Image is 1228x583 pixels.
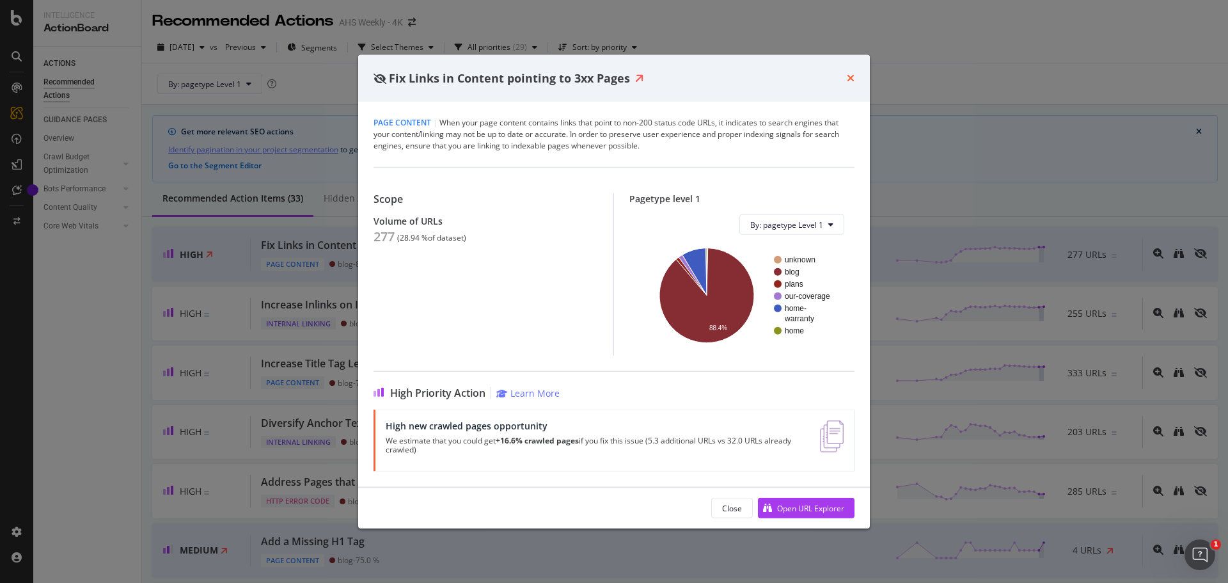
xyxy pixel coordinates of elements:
div: Open URL Explorer [777,502,844,513]
div: Volume of URLs [374,216,598,227]
svg: A chart. [640,245,844,346]
button: By: pagetype Level 1 [739,214,844,235]
div: times [847,70,854,86]
button: Close [711,498,753,518]
button: Open URL Explorer [758,498,854,518]
span: Page Content [374,117,431,128]
div: eye-slash [374,73,386,83]
a: Learn More [496,387,560,399]
div: Learn More [510,387,560,399]
div: Close [722,502,742,513]
span: High Priority Action [390,387,485,399]
img: e5DMFwAAAABJRU5ErkJggg== [820,420,844,452]
text: unknown [785,255,815,264]
div: Pagetype level 1 [629,193,854,204]
div: High new crawled pages opportunity [386,420,805,431]
iframe: Intercom live chat [1185,539,1215,570]
text: plans [785,280,803,289]
text: home [785,326,804,335]
text: blog [785,268,799,276]
span: 1 [1211,539,1221,550]
div: 277 [374,229,395,244]
div: modal [358,54,870,529]
p: We estimate that you could get if you fix this issue (5.3 additional URLs vs 32.0 URLs already cr... [386,436,805,454]
text: our-coverage [785,292,830,301]
div: ( 28.94 % of dataset ) [397,234,466,243]
text: 88.4% [709,324,727,331]
strong: +16.6% crawled pages [496,435,579,446]
text: warranty [784,314,814,323]
div: Scope [374,193,598,205]
text: home- [785,304,807,313]
div: When your page content contains links that point to non-200 status code URLs, it indicates to sea... [374,117,854,152]
span: Fix Links in Content pointing to 3xx Pages [389,70,630,85]
span: By: pagetype Level 1 [750,219,823,230]
span: | [433,117,437,128]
